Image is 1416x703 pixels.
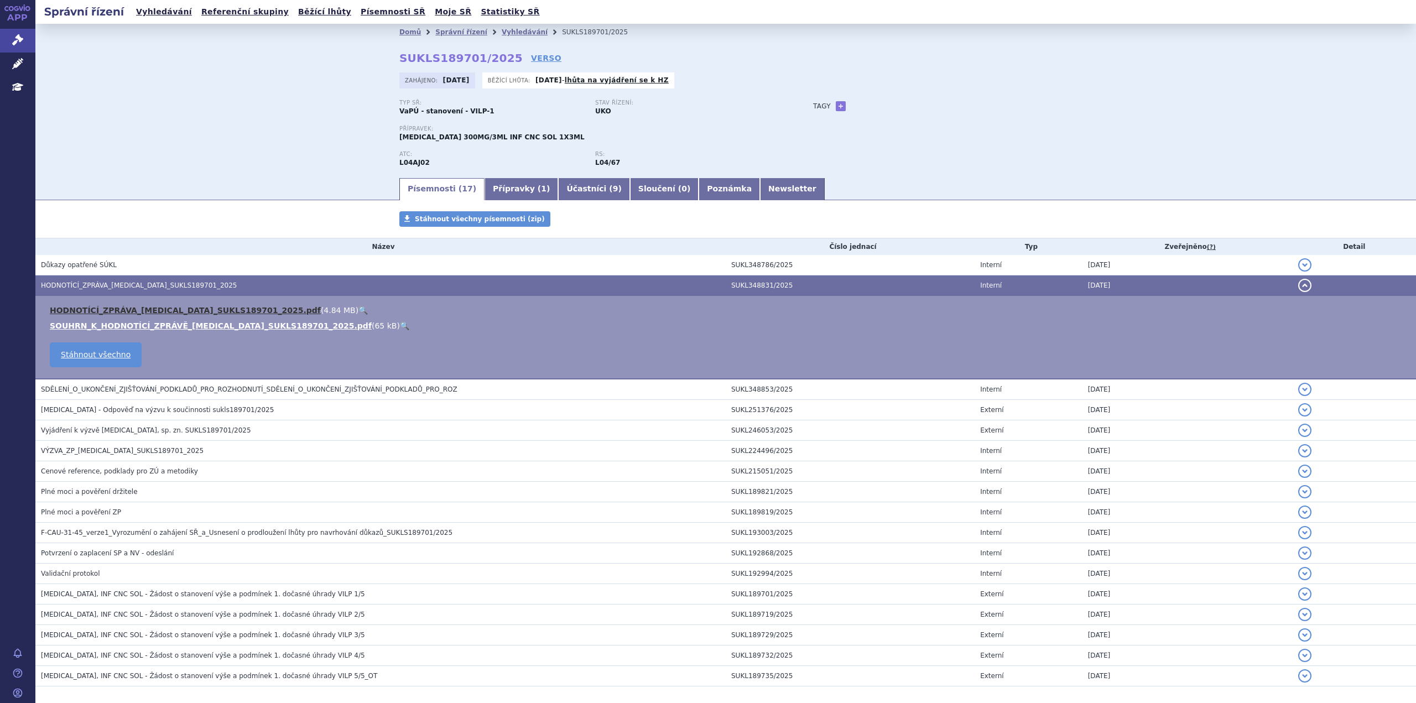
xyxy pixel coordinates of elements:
button: detail [1298,485,1311,498]
p: Stav řízení: [595,100,780,106]
span: 9 [613,184,618,193]
a: Stáhnout všechno [50,342,142,367]
th: Typ [975,238,1082,255]
span: ULTOMIRIS, INF CNC SOL - Žádost o stanovení výše a podmínek 1. dočasné úhrady VILP 2/5 [41,611,365,618]
strong: ravulizumab [595,159,620,166]
span: 1 [541,184,546,193]
li: SUKLS189701/2025 [562,24,642,40]
a: Domů [399,28,421,36]
button: detail [1298,546,1311,560]
a: Statistiky SŘ [477,4,543,19]
td: SUKL348786/2025 [726,255,975,275]
span: Externí [980,590,1003,598]
strong: [DATE] [443,76,470,84]
a: HODNOTÍCÍ_ZPRÁVA_[MEDICAL_DATA]_SUKLS189701_2025.pdf [50,306,321,315]
td: [DATE] [1082,666,1293,686]
span: HODNOTÍCÍ_ZPRÁVA_ULTOMIRIS_SUKLS189701_2025 [41,282,237,289]
span: Plné moci a pověření ZP [41,508,121,516]
span: ULTOMIRIS, INF CNC SOL - Žádost o stanovení výše a podmínek 1. dočasné úhrady VILP 3/5 [41,631,365,639]
th: Číslo jednací [726,238,975,255]
button: detail [1298,628,1311,642]
a: Stáhnout všechny písemnosti (zip) [399,211,550,227]
a: Vyhledávání [133,4,195,19]
a: Vyhledávání [502,28,548,36]
button: detail [1298,383,1311,396]
a: SOUHRN_K_HODNOTÍCÍ_ZPRÁVĚ_[MEDICAL_DATA]_SUKLS189701_2025.pdf [50,321,372,330]
td: [DATE] [1082,543,1293,564]
abbr: (?) [1207,243,1216,251]
button: detail [1298,669,1311,683]
td: SUKL189719/2025 [726,605,975,625]
span: SDĚLENÍ_O_UKONČENÍ_ZJIŠŤOVÁNÍ_PODKLADŮ_PRO_ROZHODNUTÍ_SDĚLENÍ_O_UKONČENÍ_ZJIŠŤOVÁNÍ_PODKLADŮ_PRO_ROZ [41,386,457,393]
button: detail [1298,465,1311,478]
span: ULTOMIRIS, INF CNC SOL - Žádost o stanovení výše a podmínek 1. dočasné úhrady VILP 1/5 [41,590,365,598]
span: Interní [980,549,1002,557]
span: Interní [980,467,1002,475]
span: [MEDICAL_DATA] 300MG/3ML INF CNC SOL 1X3ML [399,133,585,141]
td: [DATE] [1082,275,1293,296]
button: detail [1298,444,1311,457]
span: Interní [980,386,1002,393]
span: VÝZVA_ZP_ULTOMIRIS_SUKLS189701_2025 [41,447,204,455]
button: detail [1298,506,1311,519]
span: Interní [980,282,1002,289]
a: Správní řízení [435,28,487,36]
td: SUKL192994/2025 [726,564,975,584]
a: Písemnosti (17) [399,178,485,200]
a: Účastníci (9) [558,178,629,200]
span: Externí [980,406,1003,414]
a: VERSO [531,53,561,64]
span: Potvrzení o zaplacení SP a NV - odeslání [41,549,174,557]
td: [DATE] [1082,523,1293,543]
td: SUKL193003/2025 [726,523,975,543]
th: Detail [1293,238,1416,255]
td: [DATE] [1082,379,1293,400]
p: Typ SŘ: [399,100,584,106]
p: ATC: [399,151,584,158]
span: Interní [980,529,1002,537]
a: Moje SŘ [431,4,475,19]
td: [DATE] [1082,461,1293,482]
h2: Správní řízení [35,4,133,19]
span: Plné moci a pověření držitele [41,488,138,496]
td: SUKL192868/2025 [726,543,975,564]
a: Referenční skupiny [198,4,292,19]
td: [DATE] [1082,584,1293,605]
span: 17 [462,184,472,193]
p: - [535,76,669,85]
td: [DATE] [1082,255,1293,275]
strong: VaPÚ - stanovení - VILP-1 [399,107,494,115]
td: SUKL215051/2025 [726,461,975,482]
td: [DATE] [1082,441,1293,461]
strong: SUKLS189701/2025 [399,51,523,65]
td: [DATE] [1082,625,1293,645]
td: SUKL224496/2025 [726,441,975,461]
span: ULTOMIRIS - Odpověď na výzvu k součinnosti sukls189701/2025 [41,406,274,414]
a: + [836,101,846,111]
strong: [DATE] [535,76,562,84]
button: detail [1298,567,1311,580]
button: detail [1298,649,1311,662]
td: [DATE] [1082,400,1293,420]
span: Externí [980,631,1003,639]
span: Interní [980,488,1002,496]
span: Důkazy opatřené SÚKL [41,261,117,269]
span: Externí [980,652,1003,659]
td: SUKL189732/2025 [726,645,975,666]
a: Newsletter [760,178,825,200]
th: Název [35,238,726,255]
a: Písemnosti SŘ [357,4,429,19]
td: [DATE] [1082,645,1293,666]
button: detail [1298,403,1311,416]
button: detail [1298,424,1311,437]
span: Interní [980,508,1002,516]
h3: Tagy [813,100,831,113]
li: ( ) [50,320,1405,331]
a: 🔍 [400,321,409,330]
td: SUKL189729/2025 [726,625,975,645]
p: Přípravek: [399,126,791,132]
span: Interní [980,261,1002,269]
span: Validační protokol [41,570,100,577]
td: SUKL189701/2025 [726,584,975,605]
a: Přípravky (1) [485,178,558,200]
